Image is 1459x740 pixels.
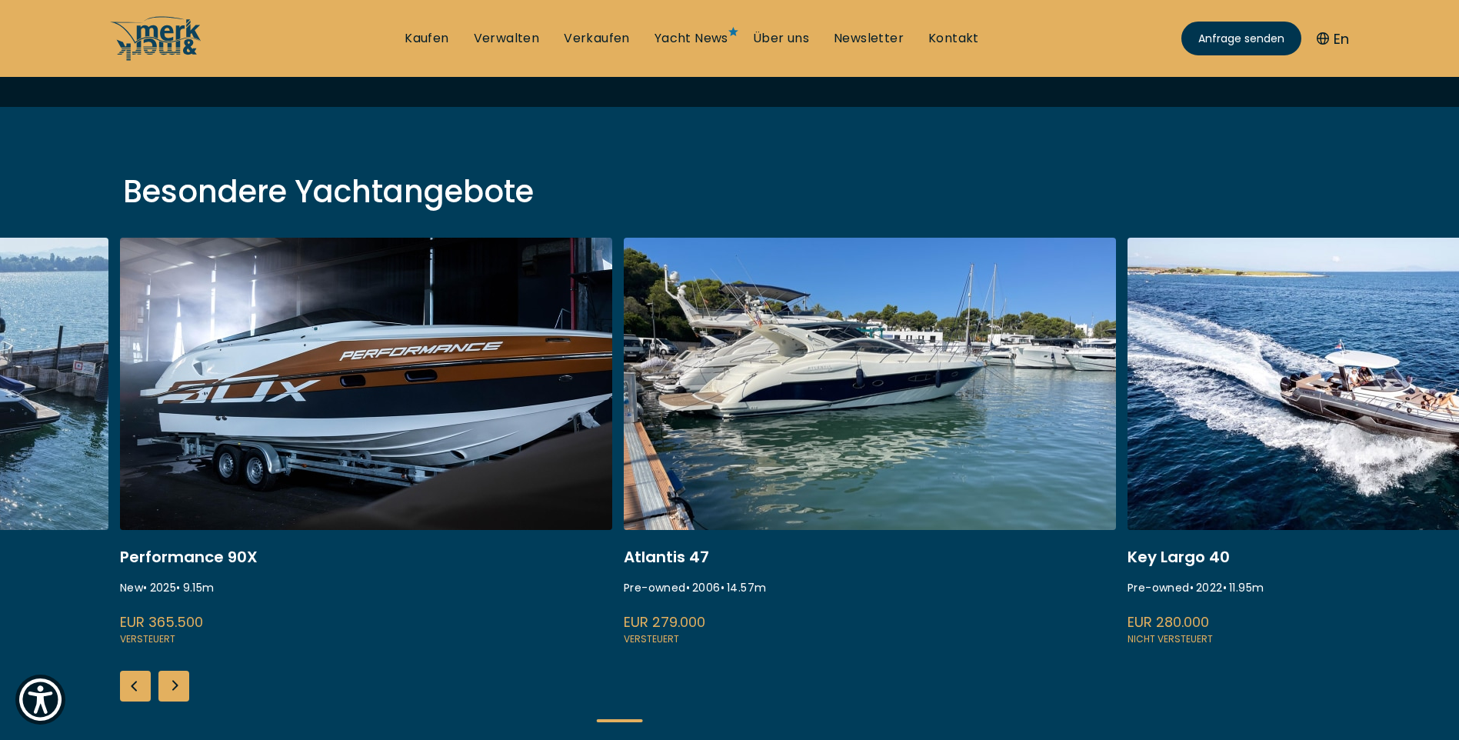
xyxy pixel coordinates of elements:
[15,675,65,725] button: Show Accessibility Preferences
[405,30,448,47] a: Kaufen
[1198,31,1284,47] span: Anfrage senden
[564,30,630,47] a: Verkaufen
[834,30,904,47] a: Newsletter
[1181,22,1301,55] a: Anfrage senden
[158,671,189,702] div: Next slide
[753,30,809,47] a: Über uns
[474,30,540,47] a: Verwalten
[928,30,979,47] a: Kontakt
[120,671,151,702] div: Previous slide
[1317,28,1349,49] button: En
[655,30,728,47] a: Yacht News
